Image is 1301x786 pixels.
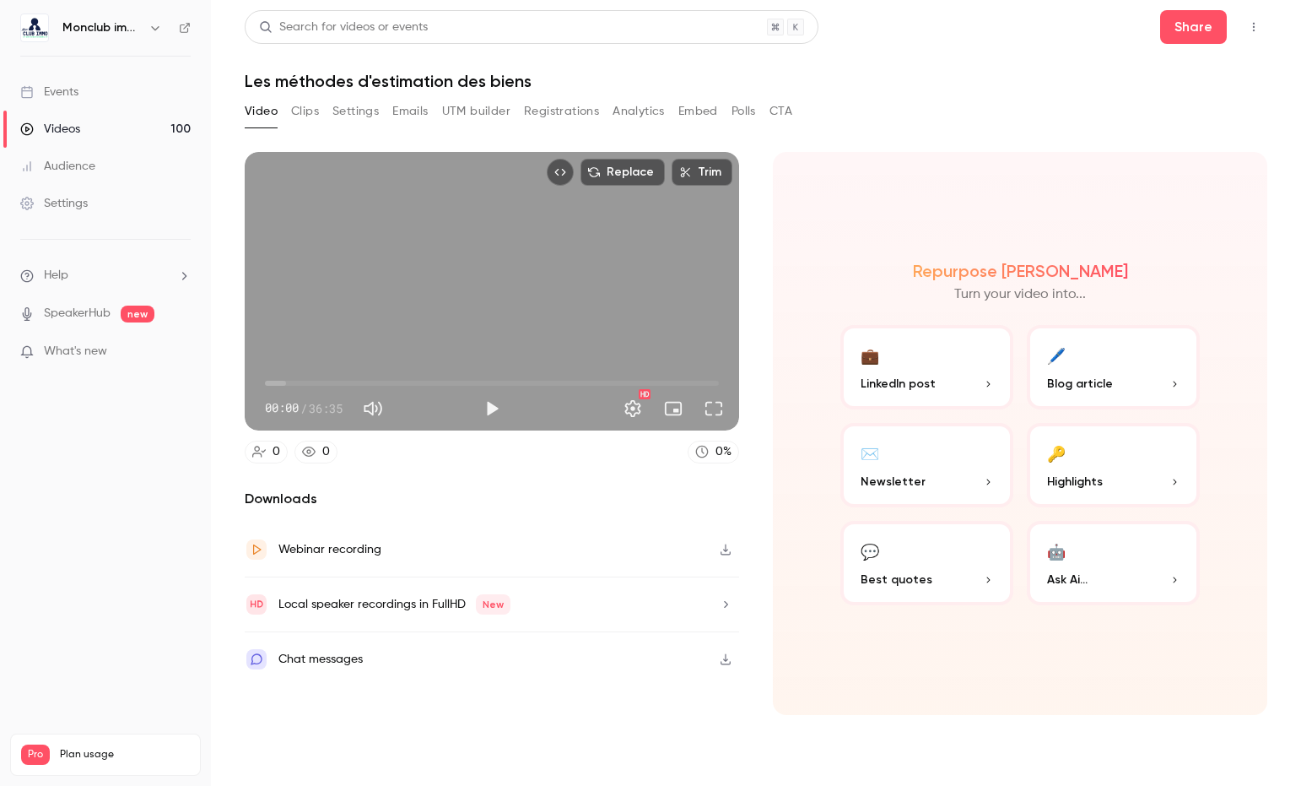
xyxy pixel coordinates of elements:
span: new [121,306,154,323]
button: Registrations [524,98,599,125]
div: ✉️ [861,440,879,466]
div: 00:00 [265,399,343,417]
button: Video [245,98,278,125]
span: 36:35 [309,399,343,417]
button: 🤖Ask Ai... [1027,521,1200,605]
button: ✉️Newsletter [840,423,1013,507]
button: Full screen [697,392,731,426]
div: Search for videos or events [259,19,428,36]
p: Turn your video into... [954,285,1086,305]
button: CTA [769,98,792,125]
button: Polls [731,98,756,125]
div: 🤖 [1047,538,1066,564]
div: 0 [273,443,280,461]
div: Events [20,84,78,100]
span: 00:00 [265,399,299,417]
button: 💼LinkedIn post [840,325,1013,409]
a: 0 [294,441,337,463]
button: UTM builder [442,98,510,125]
button: Analytics [613,98,665,125]
span: Highlights [1047,473,1103,491]
span: Ask Ai... [1047,571,1088,588]
button: Settings [332,98,379,125]
a: 0% [688,441,739,463]
div: 💼 [861,342,879,368]
div: Videos [20,121,80,138]
h1: Les méthodes d'estimation des biens [245,71,1267,91]
span: Blog article [1047,375,1113,393]
div: Audience [20,158,95,175]
span: What's new [44,343,107,360]
span: Pro [21,745,50,765]
span: Help [44,267,68,285]
div: 🔑 [1047,440,1066,466]
div: Local speaker recordings in FullHD [278,594,510,615]
button: 🖊️Blog article [1027,325,1200,409]
span: Newsletter [861,473,926,491]
button: Embed video [547,159,574,186]
iframe: Noticeable Trigger [170,344,191,360]
span: Plan usage [60,748,190,762]
button: Replace [580,159,665,186]
button: Turn on miniplayer [656,392,690,426]
span: / [300,399,307,417]
a: 0 [245,441,288,463]
div: Chat messages [278,649,363,669]
span: Best quotes [861,571,932,588]
button: Share [1160,10,1227,44]
a: SpeakerHub [44,305,111,323]
div: HD [639,389,650,399]
button: Embed [678,98,718,125]
div: Webinar recording [278,539,381,560]
button: 🔑Highlights [1027,423,1200,507]
div: Settings [20,195,88,212]
div: 🖊️ [1047,342,1066,368]
button: Mute [356,392,390,426]
button: Emails [392,98,428,125]
div: 💬 [861,538,879,564]
img: Monclub immo [21,14,48,41]
button: Trim [672,159,732,186]
div: 0 [322,443,330,461]
h2: Repurpose [PERSON_NAME] [913,261,1128,281]
span: LinkedIn post [861,375,936,393]
h2: Downloads [245,489,739,509]
span: New [476,594,510,615]
li: help-dropdown-opener [20,267,191,285]
button: Clips [291,98,319,125]
h6: Monclub immo [62,19,142,36]
button: Play [475,392,509,426]
button: Settings [616,392,650,426]
button: 💬Best quotes [840,521,1013,605]
div: 0 % [715,443,731,461]
button: Top Bar Actions [1240,14,1267,41]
